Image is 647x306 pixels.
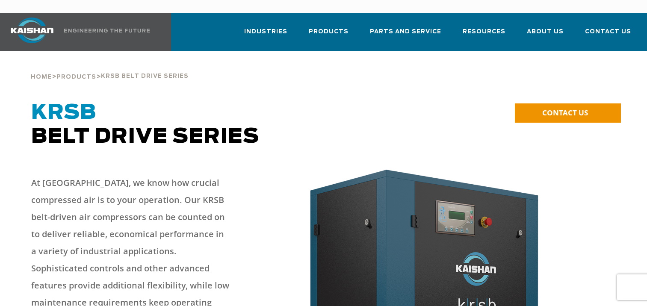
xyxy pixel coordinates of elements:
[31,51,189,84] div: > >
[56,73,96,80] a: Products
[463,21,505,50] a: Resources
[463,27,505,37] span: Resources
[56,74,96,80] span: Products
[31,73,52,80] a: Home
[244,27,287,37] span: Industries
[585,21,631,50] a: Contact Us
[585,27,631,37] span: Contact Us
[542,108,588,118] span: CONTACT US
[527,21,564,50] a: About Us
[31,103,259,147] span: Belt Drive Series
[309,27,349,37] span: Products
[244,21,287,50] a: Industries
[64,29,150,32] img: Engineering the future
[515,103,621,123] a: CONTACT US
[527,27,564,37] span: About Us
[309,21,349,50] a: Products
[101,74,189,79] span: krsb belt drive series
[370,27,441,37] span: Parts and Service
[31,103,96,123] span: KRSB
[31,74,52,80] span: Home
[370,21,441,50] a: Parts and Service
